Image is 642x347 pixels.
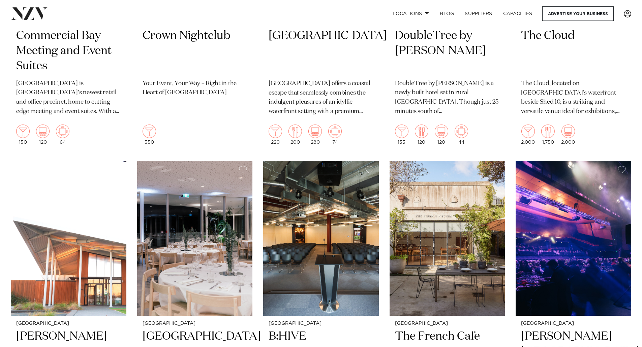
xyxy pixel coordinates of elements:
img: theatre.png [36,125,50,138]
h2: [GEOGRAPHIC_DATA] [269,28,373,74]
a: Capacities [498,6,538,21]
a: Advertise your business [542,6,614,21]
small: [GEOGRAPHIC_DATA] [269,321,373,326]
img: cocktail.png [143,125,156,138]
small: [GEOGRAPHIC_DATA] [395,321,500,326]
h2: DoubleTree by [PERSON_NAME] [395,28,500,74]
div: 64 [56,125,69,145]
div: 280 [308,125,322,145]
p: The Cloud, located on [GEOGRAPHIC_DATA]'s waterfront beside Shed 10, is a striking and versatile ... [521,79,626,117]
img: theatre.png [435,125,448,138]
div: 74 [328,125,342,145]
img: meeting.png [328,125,342,138]
a: BLOG [434,6,459,21]
img: cocktail.png [521,125,535,138]
a: Locations [387,6,434,21]
div: 1,750 [541,125,555,145]
div: 135 [395,125,408,145]
div: 44 [455,125,468,145]
h2: The Cloud [521,28,626,74]
div: 200 [288,125,302,145]
a: SUPPLIERS [459,6,497,21]
div: 220 [269,125,282,145]
div: 2,000 [521,125,535,145]
img: meeting.png [455,125,468,138]
div: 150 [16,125,30,145]
img: dining.png [541,125,555,138]
div: 120 [415,125,428,145]
small: [GEOGRAPHIC_DATA] [16,321,121,326]
small: [GEOGRAPHIC_DATA] [143,321,247,326]
img: nzv-logo.png [11,7,48,20]
p: [GEOGRAPHIC_DATA] is [GEOGRAPHIC_DATA]'s newest retail and office precinct, home to cutting-edge ... [16,79,121,117]
div: 2,000 [561,125,575,145]
img: theatre.png [561,125,575,138]
img: cocktail.png [269,125,282,138]
p: DoubleTree by [PERSON_NAME] is a newly built hotel set in rural [GEOGRAPHIC_DATA]. Though just 25... [395,79,500,117]
small: [GEOGRAPHIC_DATA] [521,321,626,326]
img: cocktail.png [16,125,30,138]
img: theatre.png [308,125,322,138]
img: meeting.png [56,125,69,138]
img: dining.png [288,125,302,138]
p: [GEOGRAPHIC_DATA] offers a coastal escape that seamlessly combines the indulgent pleasures of an ... [269,79,373,117]
p: Your Event, Your Way – Right in the Heart of [GEOGRAPHIC_DATA] [143,79,247,98]
div: 120 [435,125,448,145]
div: 120 [36,125,50,145]
h2: Commercial Bay Meeting and Event Suites [16,28,121,74]
img: cocktail.png [395,125,408,138]
div: 350 [143,125,156,145]
img: dining.png [415,125,428,138]
h2: Crown Nightclub [143,28,247,74]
